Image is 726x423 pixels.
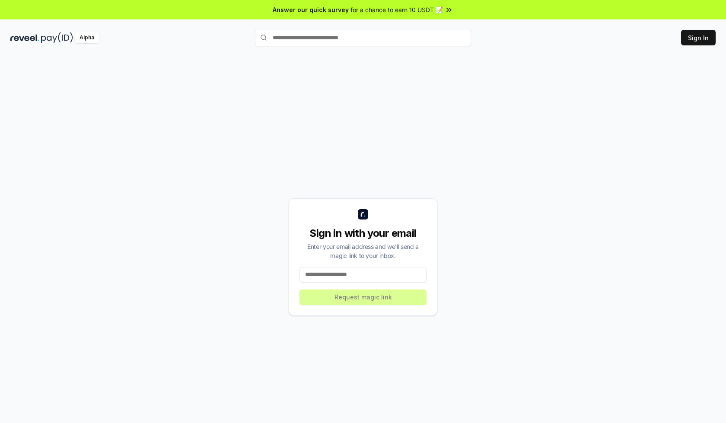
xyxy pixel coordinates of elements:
[681,30,716,45] button: Sign In
[358,209,368,219] img: logo_small
[41,32,73,43] img: pay_id
[299,242,427,260] div: Enter your email address and we’ll send a magic link to your inbox.
[273,5,349,14] span: Answer our quick survey
[10,32,39,43] img: reveel_dark
[299,226,427,240] div: Sign in with your email
[350,5,443,14] span: for a chance to earn 10 USDT 📝
[75,32,99,43] div: Alpha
